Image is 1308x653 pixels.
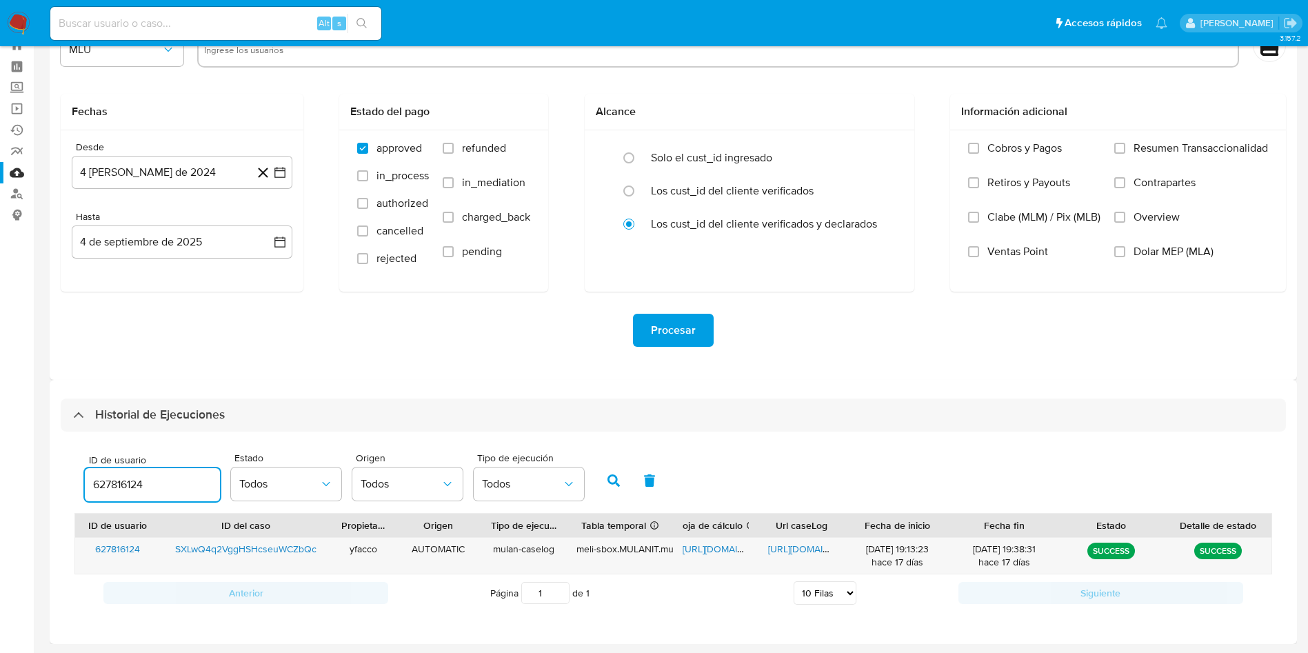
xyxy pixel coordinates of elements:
[50,14,381,32] input: Buscar usuario o caso...
[1200,17,1278,30] p: yesica.facco@mercadolibre.com
[1065,16,1142,30] span: Accesos rápidos
[1283,16,1298,30] a: Salir
[348,14,376,33] button: search-icon
[1156,17,1167,29] a: Notificaciones
[337,17,341,30] span: s
[1280,32,1301,43] span: 3.157.2
[319,17,330,30] span: Alt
